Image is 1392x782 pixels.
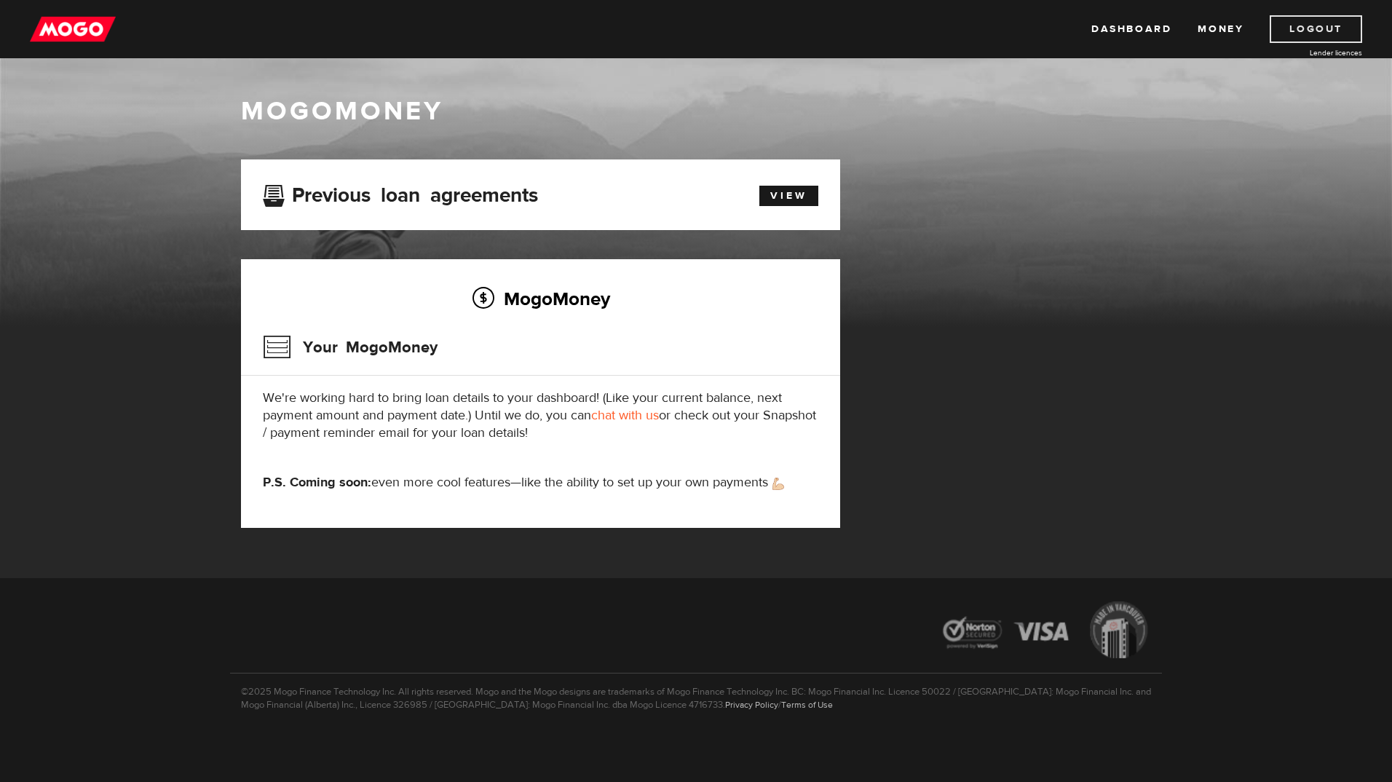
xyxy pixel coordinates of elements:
[759,186,818,206] a: View
[929,591,1162,673] img: legal-icons-92a2ffecb4d32d839781d1b4e4802d7b.png
[263,328,438,366] h3: Your MogoMoney
[1101,443,1392,782] iframe: LiveChat chat widget
[1253,47,1362,58] a: Lender licences
[1270,15,1362,43] a: Logout
[781,699,833,711] a: Terms of Use
[263,283,818,314] h2: MogoMoney
[772,478,784,490] img: strong arm emoji
[263,474,818,491] p: even more cool features—like the ability to set up your own payments
[1198,15,1243,43] a: Money
[725,699,778,711] a: Privacy Policy
[591,407,659,424] a: chat with us
[241,96,1151,127] h1: MogoMoney
[1091,15,1171,43] a: Dashboard
[263,390,818,442] p: We're working hard to bring loan details to your dashboard! (Like your current balance, next paym...
[30,15,116,43] img: mogo_logo-11ee424be714fa7cbb0f0f49df9e16ec.png
[263,474,371,491] strong: P.S. Coming soon:
[263,183,538,202] h3: Previous loan agreements
[230,673,1162,711] p: ©2025 Mogo Finance Technology Inc. All rights reserved. Mogo and the Mogo designs are trademarks ...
